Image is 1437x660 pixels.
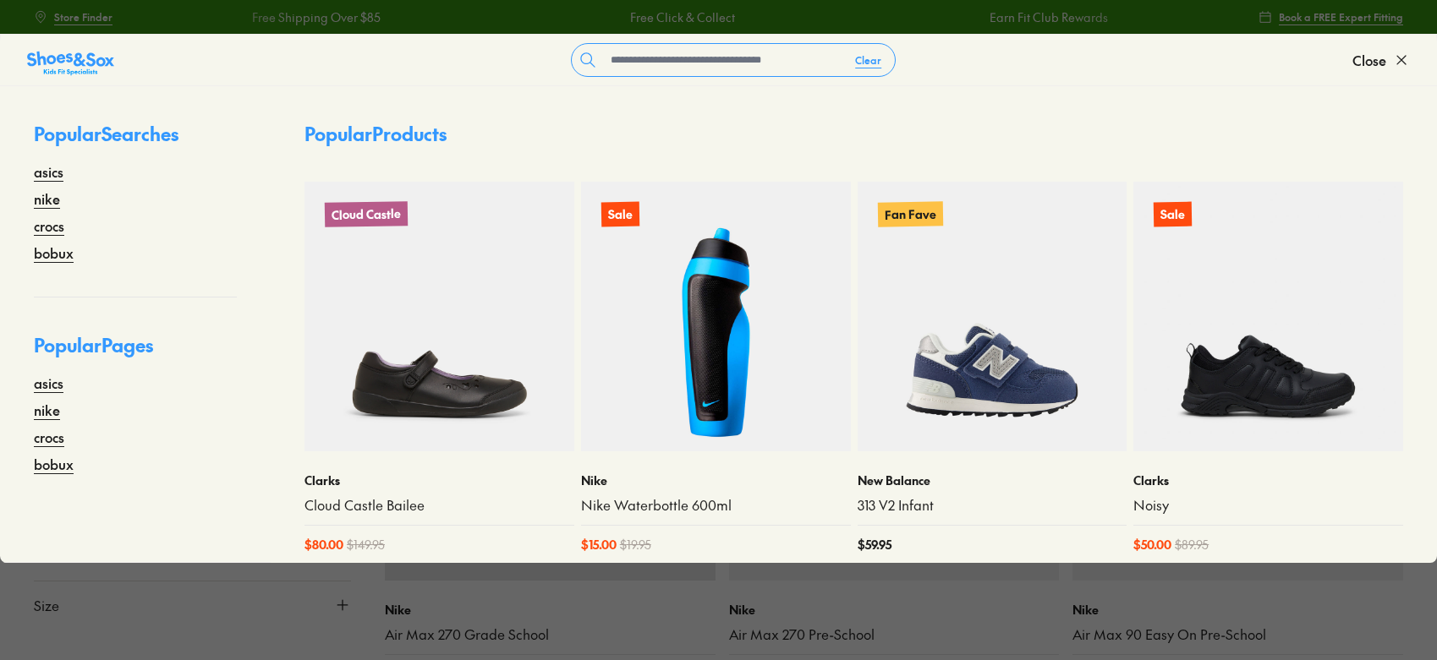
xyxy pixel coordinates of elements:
[34,161,63,182] a: asics
[1259,2,1403,32] a: Book a FREE Expert Fitting
[581,496,851,515] a: Nike Waterbottle 600ml
[34,188,60,209] a: nike
[34,2,112,32] a: Store Finder
[17,547,85,609] iframe: Gorgias live chat messenger
[1352,41,1410,79] button: Close
[601,202,639,227] p: Sale
[729,625,1060,644] a: Air Max 270 Pre-School
[858,536,891,554] span: $ 59.95
[858,182,1127,451] a: Fan Fave
[729,601,1060,619] p: Nike
[581,472,851,489] p: Nike
[1133,536,1171,554] span: $ 50.00
[325,201,408,227] p: Cloud Castle
[858,496,1127,515] a: 313 V2 Infant
[304,182,574,451] a: Cloud Castle
[628,8,733,26] a: Free Click & Collect
[54,9,112,25] span: Store Finder
[34,581,351,629] button: Size
[877,201,942,226] p: Fan Fave
[1175,536,1209,554] span: $ 89.95
[34,454,74,474] a: bobux
[385,601,716,619] p: Nike
[304,472,574,489] p: Clarks
[1154,202,1192,227] p: Sale
[304,496,574,515] a: Cloud Castle Bailee
[304,120,447,148] p: Popular Products
[1133,182,1403,451] a: Sale
[34,120,237,161] p: Popular Searches
[1072,601,1403,619] p: Nike
[27,46,114,74] a: Shoes &amp; Sox
[34,427,64,447] a: crocs
[1133,472,1403,489] p: Clarks
[1352,50,1386,70] span: Close
[988,8,1106,26] a: Earn Fit Club Rewards
[34,331,237,373] p: Popular Pages
[304,536,343,554] span: $ 80.00
[34,243,74,263] a: bobux
[1133,496,1403,515] a: Noisy
[347,536,385,554] span: $ 149.95
[581,536,617,554] span: $ 15.00
[27,50,114,77] img: SNS_Logo_Responsive.svg
[858,472,1127,489] p: New Balance
[34,400,60,420] a: nike
[250,8,379,26] a: Free Shipping Over $85
[34,215,64,236] a: crocs
[620,536,651,554] span: $ 19.95
[1072,625,1403,644] a: Air Max 90 Easy On Pre-School
[842,45,895,75] button: Clear
[581,182,851,451] a: Sale
[34,373,63,393] a: asics
[1279,9,1403,25] span: Book a FREE Expert Fitting
[385,625,716,644] a: Air Max 270 Grade School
